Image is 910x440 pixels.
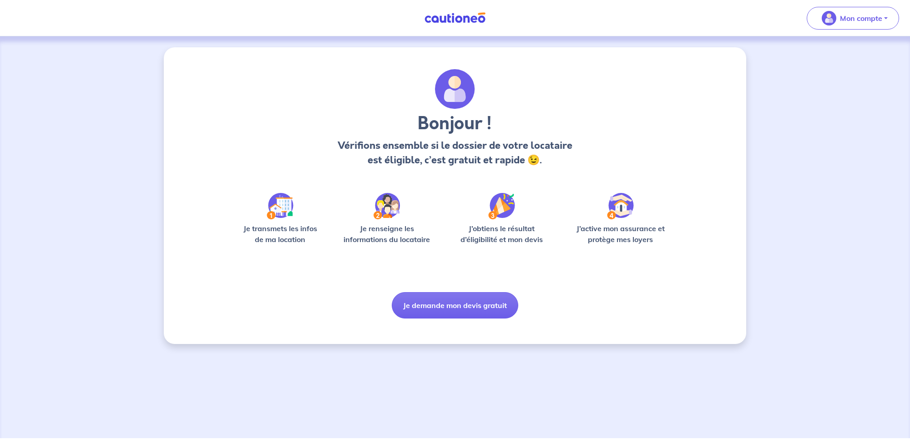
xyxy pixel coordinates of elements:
[822,11,836,25] img: illu_account_valid_menu.svg
[435,69,475,109] img: archivate
[374,193,400,219] img: /static/c0a346edaed446bb123850d2d04ad552/Step-2.svg
[237,223,324,245] p: Je transmets les infos de ma location
[807,7,899,30] button: illu_account_valid_menu.svgMon compte
[335,138,575,167] p: Vérifions ensemble si le dossier de votre locataire est éligible, c’est gratuit et rapide 😉.
[392,292,518,319] button: Je demande mon devis gratuit
[421,12,489,24] img: Cautioneo
[335,113,575,135] h3: Bonjour !
[567,223,673,245] p: J’active mon assurance et protège mes loyers
[488,193,515,219] img: /static/f3e743aab9439237c3e2196e4328bba9/Step-3.svg
[267,193,293,219] img: /static/90a569abe86eec82015bcaae536bd8e6/Step-1.svg
[450,223,553,245] p: J’obtiens le résultat d’éligibilité et mon devis
[840,13,882,24] p: Mon compte
[607,193,634,219] img: /static/bfff1cf634d835d9112899e6a3df1a5d/Step-4.svg
[338,223,436,245] p: Je renseigne les informations du locataire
